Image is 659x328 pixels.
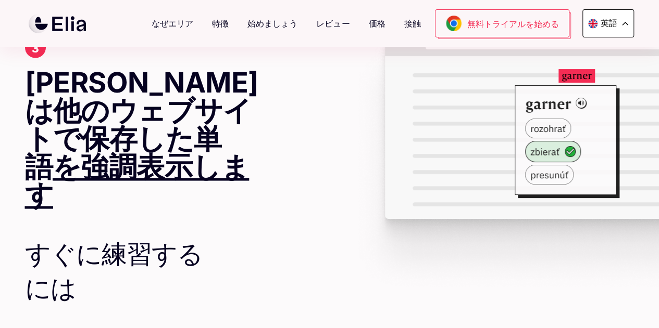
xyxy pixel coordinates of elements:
font: すぐに練習するには [25,237,203,304]
font: 始めましょう [247,18,297,29]
font: 他のウェブサイトで [25,93,252,155]
font: 特徴 [212,18,229,29]
a: 始めましょう [247,9,297,37]
font: [PERSON_NAME]は [25,65,258,127]
font: なぜエリア [152,18,193,29]
a: なぜエリア [152,9,193,37]
img: クロム [446,16,462,31]
font: レビュー [316,18,350,29]
font: 価格 [368,18,385,29]
font: 接触 [404,18,420,29]
a: ドモフ [24,13,90,34]
font: 保存した単語 [25,121,222,183]
a: 接触 [404,9,420,37]
a: 価格 [368,9,385,37]
a: 無料トライアルを始める [435,9,569,37]
font: 英語 [600,18,617,28]
font: 無料トライアルを始める [467,19,558,29]
a: 特徴 [212,9,229,37]
font: を強調表示します [25,149,250,211]
a: レビュー [316,9,350,37]
font: 3 [32,39,39,56]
